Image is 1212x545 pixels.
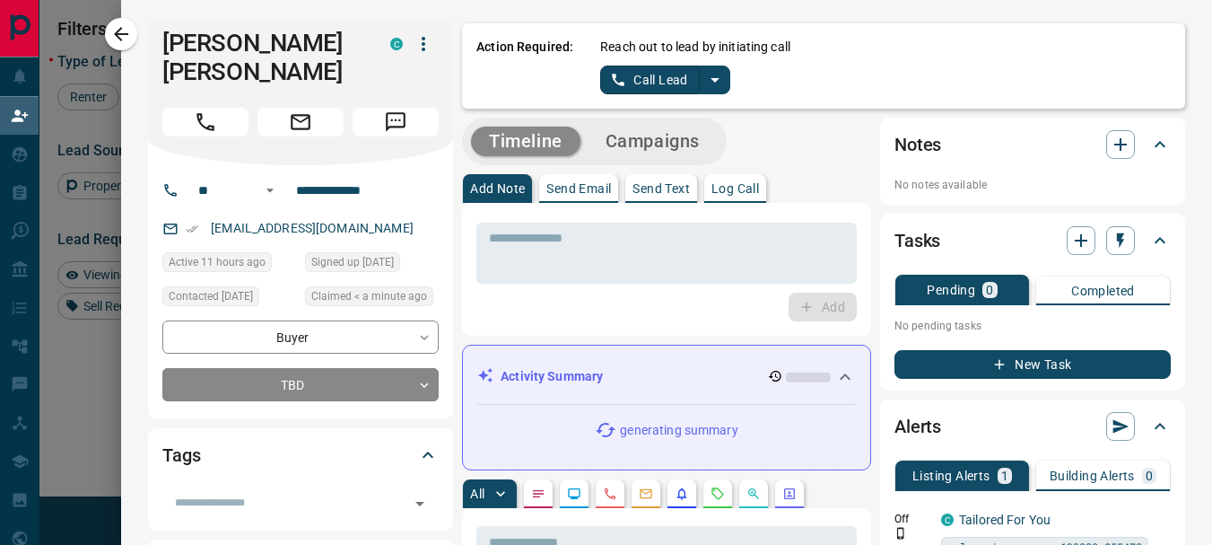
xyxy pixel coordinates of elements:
button: Campaigns [588,127,718,156]
p: Listing Alerts [912,470,990,482]
div: Tue Apr 06 2021 [162,286,296,312]
div: Buyer [162,321,439,354]
div: Tags [162,434,439,477]
h2: Tags [162,441,200,470]
p: All [470,488,484,500]
p: Building Alerts [1050,470,1135,482]
svg: Push Notification Only [894,527,907,540]
button: Open [259,180,281,201]
button: Open [407,491,432,516]
p: 0 [1146,470,1153,482]
p: 1 [1001,470,1008,482]
div: Fri Mar 19 2021 [305,252,439,277]
div: Tasks [894,219,1171,262]
h2: Alerts [894,412,941,441]
p: Activity Summary [501,367,603,386]
span: Claimed < a minute ago [311,287,427,305]
div: condos.ca [390,38,403,50]
h2: Tasks [894,226,940,255]
p: Reach out to lead by initiating call [600,38,790,57]
div: Sun Sep 14 2025 [162,252,296,277]
div: Notes [894,123,1171,166]
div: Activity Summary [477,360,856,393]
p: Send Email [546,182,611,195]
p: Send Text [632,182,690,195]
p: Add Note [470,182,525,195]
div: TBD [162,368,439,401]
p: No pending tasks [894,312,1171,339]
button: Call Lead [600,66,700,94]
p: Completed [1071,285,1135,297]
p: Action Required: [476,38,573,94]
svg: Lead Browsing Activity [567,487,581,501]
a: [EMAIL_ADDRESS][DOMAIN_NAME] [211,221,414,235]
div: Alerts [894,405,1171,448]
div: Mon Sep 15 2025 [305,286,439,312]
svg: Email Verified [186,223,198,235]
svg: Listing Alerts [675,487,689,501]
div: condos.ca [941,514,954,526]
div: split button [600,66,730,94]
span: Contacted [DATE] [169,287,253,305]
p: No notes available [894,177,1171,193]
span: Call [162,108,249,136]
span: Signed up [DATE] [311,253,394,271]
a: Tailored For You [959,513,1051,527]
h2: Notes [894,130,941,159]
span: Message [353,108,439,136]
button: New Task [894,350,1171,379]
button: Timeline [471,127,580,156]
p: generating summary [620,421,737,440]
p: Off [894,511,930,527]
svg: Calls [603,487,617,501]
p: 0 [986,284,993,296]
svg: Opportunities [746,487,761,501]
svg: Emails [639,487,653,501]
h1: [PERSON_NAME] [PERSON_NAME] [162,29,363,86]
p: Pending [927,284,975,296]
svg: Agent Actions [782,487,797,501]
span: Active 11 hours ago [169,253,266,271]
span: Email [257,108,344,136]
p: Log Call [711,182,759,195]
svg: Requests [711,487,725,501]
svg: Notes [531,487,545,501]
